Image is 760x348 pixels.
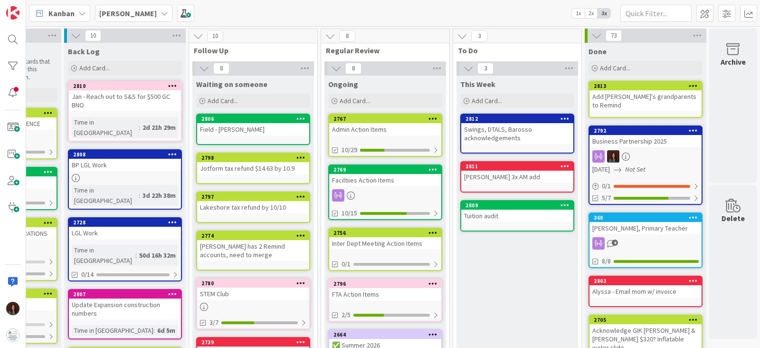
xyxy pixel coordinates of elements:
[197,288,309,300] div: STEM Club
[73,83,181,89] div: 2810
[594,278,702,284] div: 2803
[594,317,702,323] div: 2705
[201,280,309,287] div: 2780
[465,163,573,170] div: 2811
[201,155,309,161] div: 2798
[342,208,357,218] span: 10/15
[589,90,702,111] div: Add [PERSON_NAME]'s grandparents to Remind
[572,9,585,18] span: 1x
[69,299,181,319] div: Update Expansion construction numbers
[329,165,441,174] div: 2769
[196,79,267,89] span: Waiting on someone
[197,279,309,288] div: 2780
[461,162,573,171] div: 2811
[606,30,622,41] span: 73
[602,181,611,191] span: 0 / 1
[329,288,441,300] div: FTA Action Items
[197,193,309,213] div: 2797Lakeshore tax refund by 10/10
[140,190,178,201] div: 3d 22h 38m
[592,164,610,174] span: [DATE]
[197,232,309,261] div: 2774[PERSON_NAME] has 2 Remind accounts, need to merge
[73,291,181,298] div: 2807
[333,166,441,173] div: 2769
[155,325,178,336] div: 6d 5m
[69,82,181,90] div: 2810
[589,213,702,234] div: 360[PERSON_NAME], Primary Teacher
[589,135,702,147] div: Business Partnership 2025
[48,8,75,19] span: Kanban
[589,126,702,147] div: 2792Business Partnership 2025
[197,115,309,135] div: 2806Field - [PERSON_NAME]
[329,115,441,123] div: 2767
[461,115,573,123] div: 2812
[197,154,309,174] div: 2798Jotform tax refund $14.63 by 10.9
[594,83,702,89] div: 2813
[461,201,573,210] div: 2809
[620,5,692,22] input: Quick Filter...
[458,46,570,55] span: To Do
[589,285,702,298] div: Alyssa - Email mom w/ invoice
[69,290,181,299] div: 2807
[460,79,495,89] span: This Week
[73,219,181,226] div: 2728
[68,47,100,56] span: Back Log
[208,97,238,105] span: Add Card...
[589,277,702,298] div: 2803Alyssa - Email mom w/ invoice
[69,159,181,171] div: BP LGL Work
[197,201,309,213] div: Lakeshore tax refund by 10/10
[461,162,573,183] div: 2811[PERSON_NAME] 3x AM add
[585,9,598,18] span: 2x
[201,193,309,200] div: 2797
[140,122,178,133] div: 2d 21h 29m
[625,165,646,174] i: Not Set
[197,193,309,201] div: 2797
[197,162,309,174] div: Jotform tax refund $14.63 by 10.9
[602,256,611,266] span: 8/8
[329,237,441,250] div: Inter Dept Meeting Action Items
[329,229,441,250] div: 2756Inter Dept Meeting Action Items
[139,122,140,133] span: :
[589,82,702,111] div: 2813Add [PERSON_NAME]'s grandparents to Remind
[85,30,101,41] span: 10
[329,280,441,300] div: 2796FTA Action Items
[329,174,441,186] div: Faciltiies Action Items
[461,201,573,222] div: 2809Tuition audit
[329,115,441,135] div: 2767Admin Action Items
[197,123,309,135] div: Field - [PERSON_NAME]
[6,302,19,315] img: RF
[721,56,746,68] div: Archive
[69,218,181,227] div: 2728
[79,64,110,72] span: Add Card...
[197,338,309,347] div: 2739
[461,210,573,222] div: Tuition audit
[461,115,573,144] div: 2812Swings, DTALS, Barosso acknowledgements
[6,329,19,342] img: avatar
[339,30,355,42] span: 8
[72,325,153,336] div: Time in [GEOGRAPHIC_DATA]
[72,245,135,266] div: Time in [GEOGRAPHIC_DATA]
[201,339,309,346] div: 2739
[722,213,745,224] div: Delete
[333,116,441,122] div: 2767
[465,116,573,122] div: 2812
[213,63,229,74] span: 8
[333,230,441,236] div: 2756
[342,145,357,155] span: 10/29
[69,290,181,319] div: 2807Update Expansion construction numbers
[81,270,94,280] span: 0/14
[194,46,305,55] span: Follow Up
[589,47,607,56] span: Done
[342,259,351,269] span: 0/1
[329,330,441,339] div: 2664
[207,30,223,42] span: 10
[201,116,309,122] div: 2806
[340,97,370,105] span: Add Card...
[69,227,181,239] div: LGL Work
[589,222,702,234] div: [PERSON_NAME], Primary Teacher
[471,30,487,42] span: 3
[73,151,181,158] div: 2808
[589,316,702,324] div: 2705
[329,229,441,237] div: 2756
[137,250,178,261] div: 50d 16h 32m
[477,63,494,74] span: 3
